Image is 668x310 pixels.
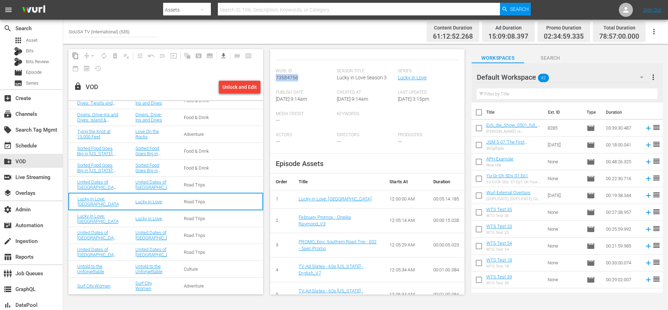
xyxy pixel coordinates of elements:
[398,75,427,80] a: Lucky in Love
[486,156,513,161] a: APH Example
[398,90,455,95] span: Last Updated
[72,52,79,59] span: content_copy
[299,264,363,276] a: TV Ad Slates - 60s [US_STATE] - English_V7
[77,129,111,139] a: Tying the Knot at 13,000 Feet
[74,82,82,91] span: lock
[14,36,22,45] span: Asset
[4,221,12,230] span: Automation
[220,52,227,59] span: get_app
[4,237,12,245] span: Ingestion
[433,33,473,41] span: 61:12:52.268
[229,49,243,63] span: Day Calendar View
[398,68,455,74] span: Series
[544,33,584,41] span: 02:34:59.335
[184,165,215,171] div: Food & Drink
[77,179,121,195] a: United Dates of [GEOGRAPHIC_DATA]: [GEOGRAPHIC_DATA]
[270,209,293,233] td: 2
[299,288,363,300] a: TV Ad Slates - 60s [US_STATE] - English_V2
[545,120,583,137] td: 8285
[486,274,512,279] a: WTS Test 39
[184,216,215,221] div: Road Trips
[587,225,595,233] span: Episode
[398,139,402,144] span: ---
[4,24,12,33] span: Search
[486,257,512,263] a: WTS Test 18
[643,7,661,13] a: Sign Out
[4,110,12,118] span: Channels
[77,163,120,184] a: Sorted Food Goes Big in [US_STATE]: [GEOGRAPHIC_DATA] Part 2
[652,224,661,233] span: reorder
[582,103,602,122] th: Type
[398,96,429,102] span: [DATE] 3:15pm
[299,239,376,251] a: PROMO_Epic Southern Road Trip - E02 - 5sec Promo
[652,207,661,216] span: reorder
[486,146,542,151] div: dsfgdfgda
[486,139,527,150] a: JSM 5-07 'The First Thanksgiving' (+125)
[428,209,465,233] td: 00:00:15.028
[86,83,98,91] div: VOD
[486,230,512,235] div: WTS Test 23
[524,54,577,62] span: Search
[545,170,583,187] td: None
[652,123,661,132] span: reorder
[26,69,42,76] span: Episode
[644,158,652,166] svg: Add to Schedule
[121,50,132,61] span: Clear Lineup
[4,269,12,278] span: Job Queues
[644,209,652,216] svg: Add to Schedule
[587,191,595,200] span: Episode
[77,283,111,289] a: Surf City Women
[603,187,642,204] td: 00:19:38.344
[603,221,642,238] td: 00:25:59.992
[14,58,22,66] div: Bits Review
[603,170,642,187] td: 00:22:30.716
[193,50,204,61] span: Create Search Block
[337,139,341,144] span: ---
[77,146,120,167] a: Sorted Food Goes Big in [US_STATE]: [GEOGRAPHIC_DATA] Part 2
[384,282,427,307] td: 12:06:34 AM
[270,233,293,258] td: 3
[184,149,215,154] div: Food & Drink
[384,233,427,258] td: 12:05:29 AM
[276,139,280,144] span: ---
[652,275,661,283] span: reorder
[299,215,351,226] a: February Promos - Oneika Raymond_V3
[545,204,583,221] td: None
[4,141,12,150] span: Schedule
[644,242,652,250] svg: Add to Schedule
[603,204,642,221] td: 00:27:38.957
[486,197,542,201] div: (DUPLICATE) (DUPLICATE) Copy of [PERSON_NAME] External Overlays
[276,96,307,102] span: [DATE] 9:14am
[276,159,323,168] span: Episode Assets
[77,230,121,246] a: United Dates of [GEOGRAPHIC_DATA]: [GEOGRAPHIC_DATA]
[644,225,652,233] svg: Add to Schedule
[276,90,333,95] span: Publish Date
[599,33,639,41] span: 78:57:00.000
[486,180,542,184] div: Yu-Gi-Oh 5Ds: S1 Ep1: On Your Mark, Get Set, DUEL!
[81,63,92,74] span: View Backup
[384,209,427,233] td: 12:05:14 AM
[184,233,215,238] div: Road Trips
[472,54,524,62] span: Workspaces
[135,112,162,123] a: Diners, Drive-Ins and Dives
[477,67,650,87] div: Default Workspace
[135,129,159,139] a: Love On the Rocks
[146,50,157,61] span: Revert to Primary Episode
[486,213,512,218] div: WTS Test 35
[587,124,595,132] span: Episode
[652,241,661,250] span: reorder
[26,47,34,54] span: Bits
[587,259,595,267] span: Episode
[486,173,528,178] a: Yu-Gi-Oh 5Ds S1 Ep1
[168,50,179,61] span: Update Metadata from Key Asset
[545,288,583,305] td: None
[78,196,120,207] a: Lucky in Love: [GEOGRAPHIC_DATA]
[649,69,657,86] button: more_vert
[486,264,512,269] div: WTS Test 18
[77,247,121,263] a: United Dates of [GEOGRAPHIC_DATA]: [GEOGRAPHIC_DATA]
[486,129,542,134] div: [PERSON_NAME] vs. [PERSON_NAME] - Die Liveshow
[599,23,639,33] div: Total Duration
[184,250,215,255] div: Road Trips
[538,71,549,85] span: 42
[26,58,49,65] span: Bits Review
